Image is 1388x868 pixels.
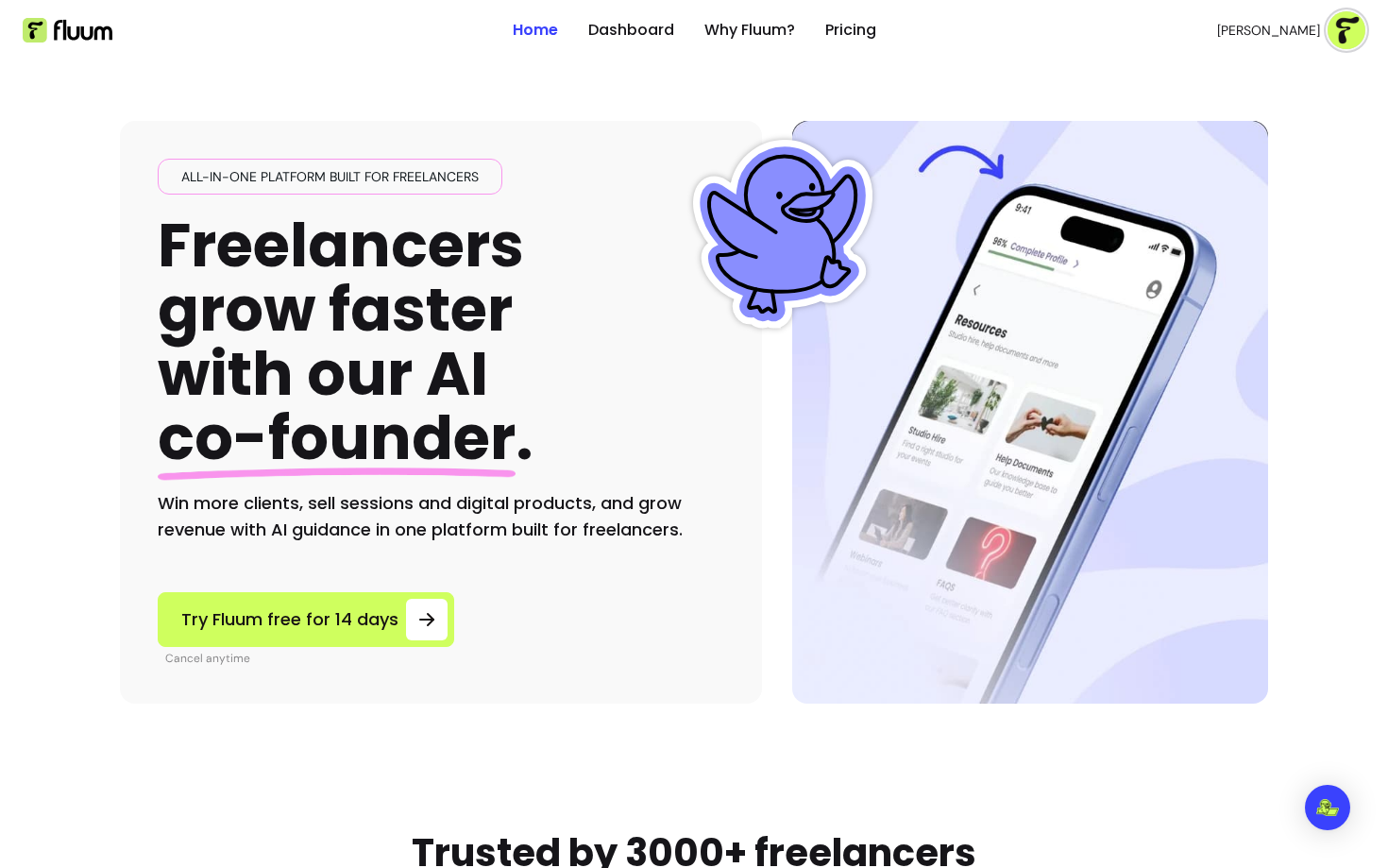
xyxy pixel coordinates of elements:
[158,490,724,543] h2: Win more clients, sell sessions and digital products, and grow revenue with AI guidance in one pl...
[513,19,558,42] a: Home
[688,140,877,329] img: Fluum Duck sticker
[165,651,454,666] p: Cancel anytime
[825,19,876,42] a: Pricing
[23,18,112,43] img: Fluum Logo
[1328,11,1365,49] img: avatar
[704,19,795,42] a: Why Fluum?
[1217,11,1365,49] button: avatar[PERSON_NAME]
[1305,785,1350,830] div: Open Intercom Messenger
[158,213,533,471] h1: Freelancers grow faster with our AI .
[1217,21,1320,40] span: [PERSON_NAME]
[588,19,674,42] a: Dashboard
[792,121,1268,704] img: Hero
[158,396,516,480] span: co-founder
[158,592,454,647] a: Try Fluum free for 14 days
[174,167,486,186] span: All-in-one platform built for freelancers
[181,606,398,633] span: Try Fluum free for 14 days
